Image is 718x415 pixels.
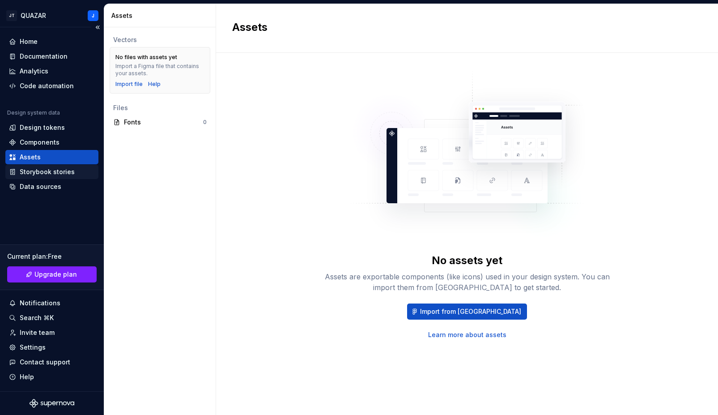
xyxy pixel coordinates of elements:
[30,399,74,408] svg: Supernova Logo
[91,21,104,34] button: Collapse sidebar
[115,63,204,77] div: Import a Figma file that contains your assets.
[420,307,521,316] span: Import from [GEOGRAPHIC_DATA]
[20,81,74,90] div: Code automation
[407,304,527,320] button: Import from [GEOGRAPHIC_DATA]
[113,103,207,112] div: Files
[5,165,98,179] a: Storybook stories
[20,313,54,322] div: Search ⌘K
[5,49,98,64] a: Documentation
[113,35,207,44] div: Vectors
[6,10,17,21] div: JT
[20,328,55,337] div: Invite team
[2,6,102,25] button: JTQUAZARJ
[20,299,60,308] div: Notifications
[7,266,97,282] a: Upgrade plan
[324,271,610,293] div: Assets are exportable components (like icons) used in your design system. You can import them fro...
[20,167,75,176] div: Storybook stories
[5,79,98,93] a: Code automation
[20,358,70,367] div: Contact support
[111,11,212,20] div: Assets
[5,34,98,49] a: Home
[5,370,98,384] button: Help
[20,182,61,191] div: Data sources
[20,37,38,46] div: Home
[115,54,177,61] div: No files with assets yet
[5,120,98,135] a: Design tokens
[5,135,98,150] a: Components
[203,119,207,126] div: 0
[5,180,98,194] a: Data sources
[20,67,48,76] div: Analytics
[5,355,98,369] button: Contact support
[5,325,98,340] a: Invite team
[7,109,60,116] div: Design system data
[5,311,98,325] button: Search ⌘K
[124,118,203,127] div: Fonts
[20,52,68,61] div: Documentation
[20,372,34,381] div: Help
[20,123,65,132] div: Design tokens
[115,81,143,88] button: Import file
[5,296,98,310] button: Notifications
[34,270,77,279] span: Upgrade plan
[21,11,46,20] div: QUAZAR
[432,253,502,268] div: No assets yet
[92,12,94,19] div: J
[5,64,98,78] a: Analytics
[148,81,161,88] a: Help
[428,330,506,339] a: Learn more about assets
[232,20,691,34] h2: Assets
[20,138,59,147] div: Components
[110,115,210,129] a: Fonts0
[7,252,97,261] div: Current plan : Free
[20,153,41,162] div: Assets
[5,340,98,355] a: Settings
[5,150,98,164] a: Assets
[20,343,46,352] div: Settings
